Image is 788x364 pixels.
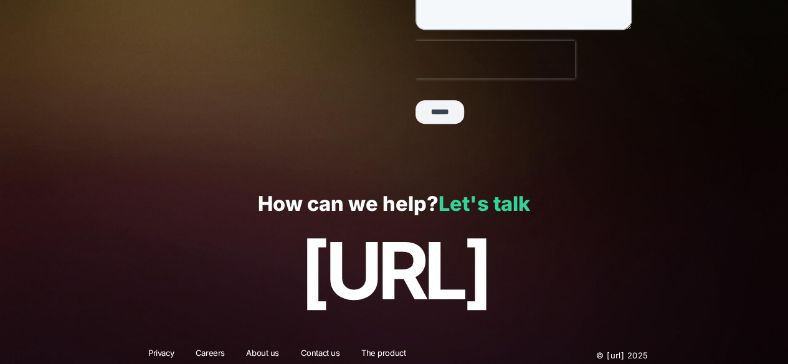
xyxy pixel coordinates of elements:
a: About us [238,347,287,363]
a: Contact us [293,347,348,363]
p: © [URL] 2025 [521,347,648,363]
label: Please complete this required field. [3,40,221,51]
a: Privacy [140,347,182,363]
a: Careers [188,347,233,363]
a: Let's talk [439,192,530,216]
p: [URL] [27,226,761,315]
p: How can we help? [27,193,761,216]
a: The product [353,347,414,363]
